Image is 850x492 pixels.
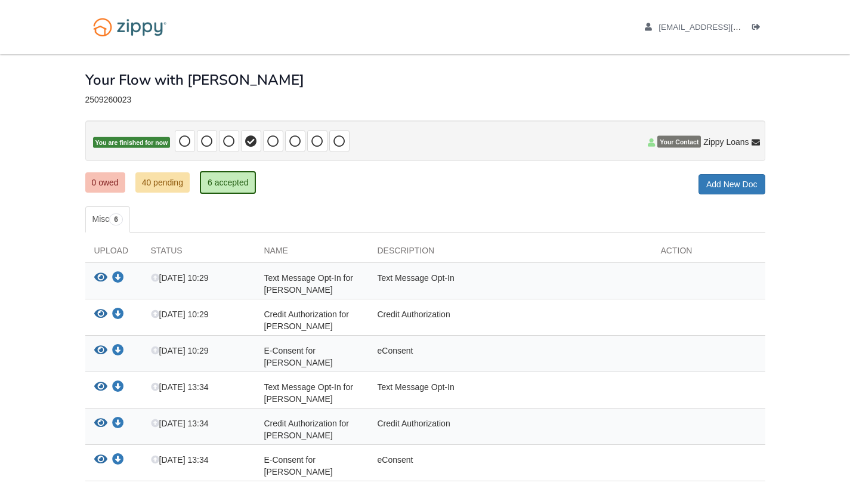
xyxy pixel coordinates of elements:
div: Text Message Opt-In [369,381,652,405]
a: Misc [85,206,130,233]
div: Upload [85,245,142,262]
a: Add New Doc [698,174,765,194]
span: E-Consent for [PERSON_NAME] [264,455,333,476]
span: [DATE] 10:29 [151,346,209,355]
span: Zippy Loans [703,136,749,148]
span: E-Consent for [PERSON_NAME] [264,346,333,367]
div: 2509260023 [85,95,765,105]
a: 0 owed [85,172,125,193]
button: View E-Consent for Evelyn Moore [94,454,107,466]
span: [DATE] 13:34 [151,382,209,392]
a: edit profile [645,23,796,35]
span: Text Message Opt-In for [PERSON_NAME] [264,382,353,404]
button: View Credit Authorization for Evelyn Moore [94,417,107,430]
h1: Your Flow with [PERSON_NAME] [85,72,304,88]
span: You are finished for now [93,137,171,148]
span: [DATE] 13:34 [151,455,209,465]
div: Action [652,245,765,262]
button: View E-Consent for Hailey Khon [94,345,107,357]
div: Credit Authorization [369,308,652,332]
button: View Text Message Opt-In for Hailey Khon [94,272,107,284]
span: Credit Authorization for [PERSON_NAME] [264,419,349,440]
button: View Credit Authorization for Hailey Khon [94,308,107,321]
span: Text Message Opt-In for [PERSON_NAME] [264,273,353,295]
span: 6 [109,213,123,225]
a: Download E-Consent for Hailey Khon [112,346,124,356]
a: Download Credit Authorization for Evelyn Moore [112,419,124,429]
span: Credit Authorization for [PERSON_NAME] [264,310,349,331]
a: 6 accepted [200,171,256,194]
img: Logo [85,12,174,42]
span: [DATE] 13:34 [151,419,209,428]
span: Your Contact [657,136,701,148]
a: Download E-Consent for Evelyn Moore [112,456,124,465]
div: Name [255,245,369,262]
div: Credit Authorization [369,417,652,441]
a: 40 pending [135,172,190,193]
div: eConsent [369,345,652,369]
div: Status [142,245,255,262]
span: [DATE] 10:29 [151,310,209,319]
a: Download Text Message Opt-In for Evelyn Moore [112,383,124,392]
div: Description [369,245,652,262]
a: Log out [752,23,765,35]
a: Download Credit Authorization for Hailey Khon [112,310,124,320]
div: eConsent [369,454,652,478]
div: Text Message Opt-In [369,272,652,296]
a: Download Text Message Opt-In for Hailey Khon [112,274,124,283]
span: haileyekhon@gmail.com [659,23,795,32]
span: [DATE] 10:29 [151,273,209,283]
button: View Text Message Opt-In for Evelyn Moore [94,381,107,394]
